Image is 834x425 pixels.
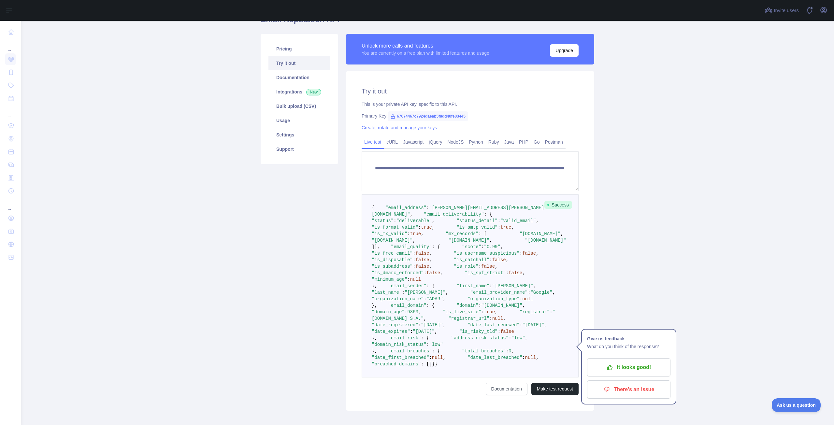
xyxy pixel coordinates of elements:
span: : { [426,283,435,289]
span: } [432,361,435,367]
span: "valid_email" [500,218,536,223]
span: : [520,251,522,256]
span: ] [372,244,374,249]
div: ... [5,198,16,211]
a: Usage [268,113,330,128]
span: "low" [511,335,525,341]
span: : { [421,335,429,341]
span: , [413,238,415,243]
div: You are currently on a free plan with limited features and usage [362,50,489,56]
a: Postman [542,137,566,147]
span: }, [372,303,377,308]
span: false [426,270,440,276]
span: "is_subaddress" [372,264,413,269]
span: "is_risky_tld" [459,329,498,334]
span: "email_sender" [388,283,426,289]
a: Settings [268,128,330,142]
span: "[DATE]" [413,329,435,334]
span: "registrar_url" [448,316,489,321]
span: "status_detail" [456,218,497,223]
div: ... [5,39,16,52]
span: "Google" [530,290,552,295]
span: }, [372,283,377,289]
span: , [495,264,497,269]
span: null [522,296,533,302]
span: 0 [509,348,511,354]
span: "[DATE]" [522,322,544,328]
a: cURL [384,137,400,147]
span: "[DOMAIN_NAME]" [520,231,561,236]
span: null [492,316,503,321]
span: : [413,257,415,262]
span: : [413,251,415,256]
span: , [443,296,445,302]
span: : [509,335,511,341]
span: "is_mx_valid" [372,231,407,236]
span: : [424,270,426,276]
span: "deliverable" [396,218,432,223]
span: , [544,322,547,328]
span: , [500,244,503,249]
a: Live test [362,137,384,147]
span: true [410,231,421,236]
span: "[DATE]" [421,322,443,328]
span: false [522,251,536,256]
span: true [484,309,495,315]
span: } [435,361,437,367]
span: { [372,205,374,210]
span: , [561,231,563,236]
span: "[PERSON_NAME]" [405,290,446,295]
span: false [481,264,495,269]
span: : [426,205,429,210]
span: , [495,309,497,315]
span: 9363 [407,309,418,315]
span: : [407,231,410,236]
a: Ruby [486,137,502,147]
span: "registrar" [520,309,550,315]
a: Python [466,137,486,147]
span: , [443,322,445,328]
span: "domain_age" [372,309,405,315]
span: "email_quality" [391,244,432,249]
div: Primary Key: [362,113,579,119]
span: null [410,277,421,282]
span: , [511,348,514,354]
span: , [489,238,492,243]
span: "breached_domains" [372,361,421,367]
span: : [394,218,396,223]
span: : [424,296,426,302]
a: jQuery [426,137,445,147]
span: "[PERSON_NAME][EMAIL_ADDRESS][PERSON_NAME][DOMAIN_NAME]" [372,205,544,217]
span: , [533,283,536,289]
span: : [429,355,432,360]
span: : [418,225,421,230]
span: , [446,290,448,295]
a: Create, rotate and manage your keys [362,125,437,130]
span: : [402,290,404,295]
span: "email_domain" [388,303,426,308]
span: "0.99" [484,244,500,249]
span: "email_deliverability" [424,212,484,217]
a: Support [268,142,330,156]
span: : [479,303,481,308]
span: , [511,225,514,230]
span: "[DOMAIN_NAME]" [525,238,566,243]
a: Try it out [268,56,330,70]
span: "email_provider_name" [470,290,527,295]
span: "ADAR" [426,296,443,302]
span: false [415,257,429,262]
span: Success [544,201,572,209]
button: Upgrade [550,44,579,57]
span: }, [372,335,377,341]
span: "date_first_breached" [372,355,429,360]
button: Make test request [531,383,579,395]
span: New [306,89,321,95]
span: : [426,342,429,347]
span: : [489,257,492,262]
iframe: Toggle Customer Support [772,398,821,412]
span: "organization_name" [372,296,424,302]
span: 67074467c7924daeab5f8dd40fe03445 [388,111,468,121]
button: There's an issue [587,380,670,399]
span: : [410,329,413,334]
span: : [498,329,500,334]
